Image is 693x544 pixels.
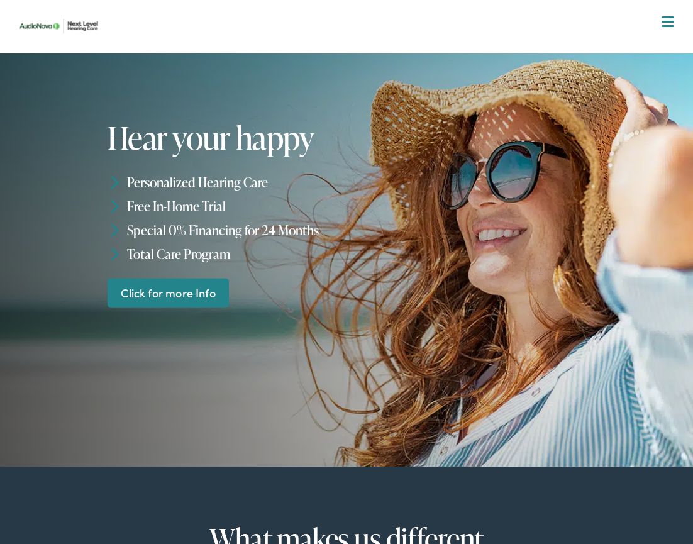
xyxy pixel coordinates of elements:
[108,194,454,218] li: Free In-Home Trial
[108,120,454,155] h1: Hear your happy
[108,241,454,265] li: Total Care Program
[108,278,230,308] a: Click for more Info
[23,50,679,89] a: What We Offer
[108,218,454,242] li: Special 0% Financing for 24 Months
[108,170,454,194] li: Personalized Hearing Care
